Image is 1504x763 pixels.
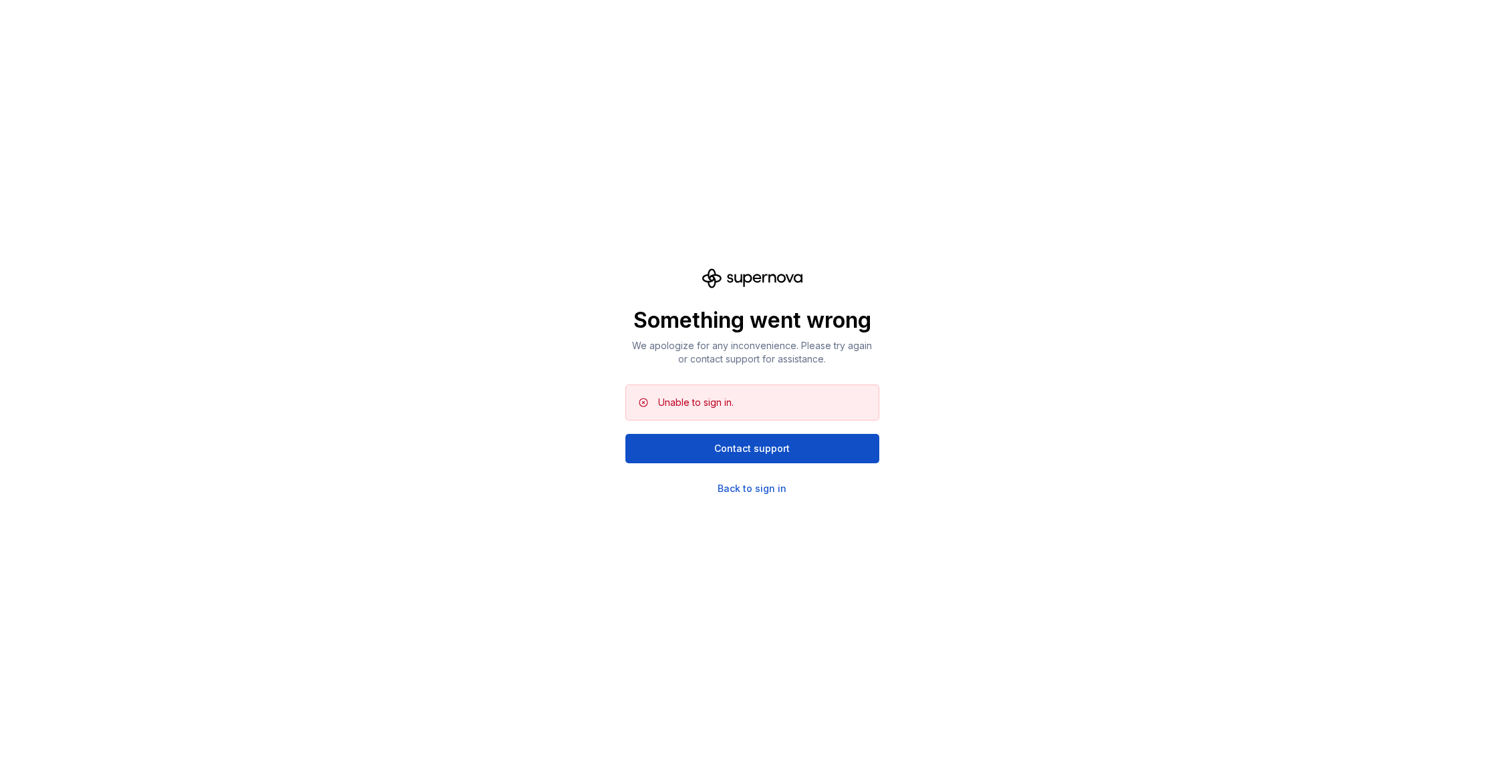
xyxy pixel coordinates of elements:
[625,307,879,334] p: Something went wrong
[625,434,879,463] button: Contact support
[625,339,879,366] p: We apologize for any inconvenience. Please try again or contact support for assistance.
[658,396,734,409] div: Unable to sign in.
[714,442,790,455] span: Contact support
[718,482,786,495] a: Back to sign in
